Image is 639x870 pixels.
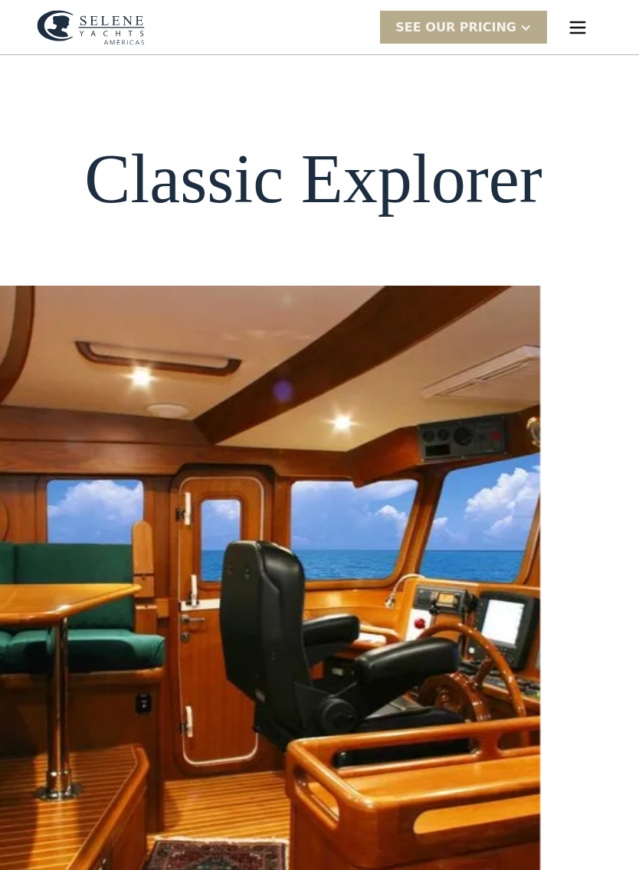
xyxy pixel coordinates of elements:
a: home [37,10,145,45]
h1: Classic Explorer [84,141,542,217]
img: logo [37,10,145,45]
div: SEE Our Pricing [395,18,516,37]
div: SEE Our Pricing [380,11,547,44]
div: menu [553,3,602,52]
